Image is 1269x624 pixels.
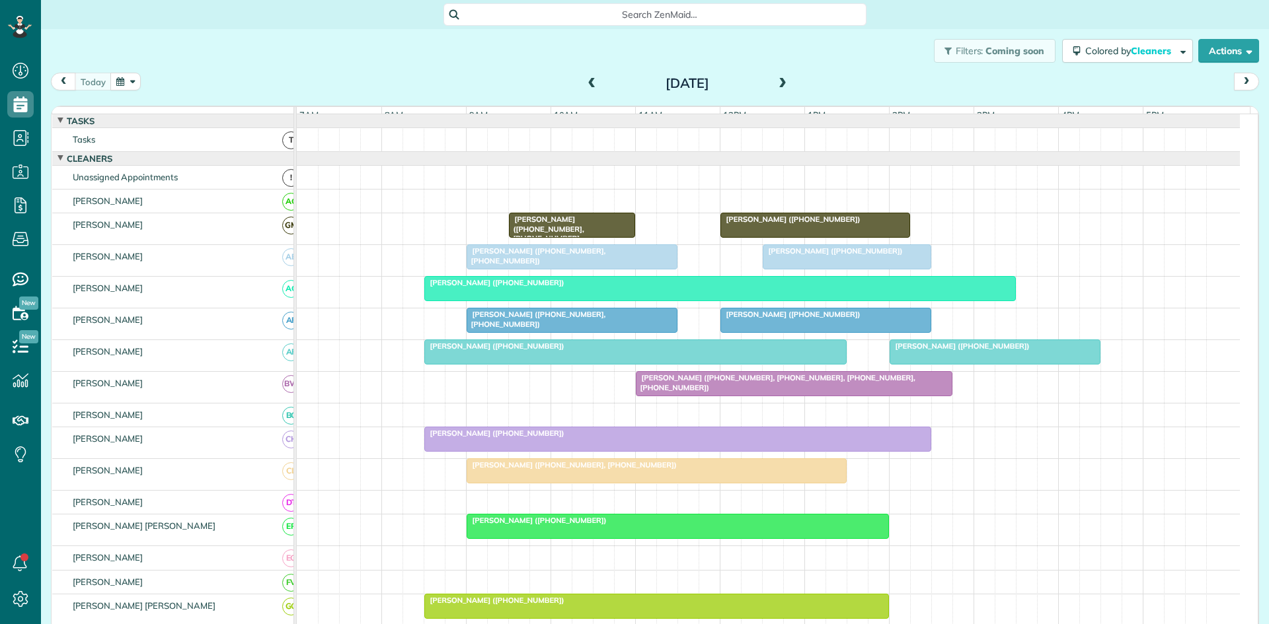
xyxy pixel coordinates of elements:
[282,169,300,187] span: !
[70,497,146,507] span: [PERSON_NAME]
[282,574,300,592] span: FV
[1062,39,1193,63] button: Colored byCleaners
[956,45,983,57] span: Filters:
[1143,110,1167,120] span: 5pm
[424,278,565,287] span: [PERSON_NAME] ([PHONE_NUMBER])
[466,310,606,328] span: [PERSON_NAME] ([PHONE_NUMBER], [PHONE_NUMBER])
[70,219,146,230] span: [PERSON_NAME]
[70,172,180,182] span: Unassigned Appointments
[70,195,146,206] span: [PERSON_NAME]
[805,110,828,120] span: 1pm
[985,45,1045,57] span: Coming soon
[551,110,581,120] span: 10am
[282,407,300,425] span: BC
[889,341,1030,351] span: [PERSON_NAME] ([PHONE_NUMBER])
[70,378,146,388] span: [PERSON_NAME]
[605,76,770,90] h2: [DATE]
[636,110,666,120] span: 11am
[282,518,300,536] span: EP
[720,110,749,120] span: 12pm
[424,341,565,351] span: [PERSON_NAME] ([PHONE_NUMBER])
[466,516,607,525] span: [PERSON_NAME] ([PHONE_NUMBER])
[382,110,406,120] span: 8am
[282,598,300,615] span: GG
[282,280,300,298] span: AC
[70,134,98,145] span: Tasks
[282,343,300,361] span: AF
[762,246,904,256] span: [PERSON_NAME] ([PHONE_NUMBER])
[466,460,677,469] span: [PERSON_NAME] ([PHONE_NUMBER], [PHONE_NUMBER])
[974,110,997,120] span: 3pm
[720,215,861,224] span: [PERSON_NAME] ([PHONE_NUMBER])
[282,462,300,480] span: CL
[424,596,565,605] span: [PERSON_NAME] ([PHONE_NUMBER])
[282,217,300,234] span: GM
[466,246,606,265] span: [PERSON_NAME] ([PHONE_NUMBER], [PHONE_NUMBER])
[64,116,97,126] span: Tasks
[70,465,146,475] span: [PERSON_NAME]
[70,433,146,444] span: [PERSON_NAME]
[75,73,112,90] button: today
[297,110,321,120] span: 7am
[720,310,861,319] span: [PERSON_NAME] ([PHONE_NUMBER])
[19,296,38,310] span: New
[1131,45,1173,57] span: Cleaners
[282,375,300,393] span: BW
[70,600,218,611] span: [PERSON_NAME] [PERSON_NAME]
[64,153,115,164] span: Cleaners
[1059,110,1082,120] span: 4pm
[282,494,300,512] span: DT
[508,215,584,252] span: [PERSON_NAME] ([PHONE_NUMBER], [PHONE_NUMBER], [PHONE_NUMBER])
[282,248,300,266] span: AB
[467,110,491,120] span: 9am
[70,251,146,261] span: [PERSON_NAME]
[282,549,300,567] span: EG
[70,283,146,293] span: [PERSON_NAME]
[70,552,146,563] span: [PERSON_NAME]
[70,314,146,325] span: [PERSON_NAME]
[282,131,300,149] span: T
[424,429,565,438] span: [PERSON_NAME] ([PHONE_NUMBER])
[1085,45,1176,57] span: Colored by
[282,312,300,329] span: AF
[70,346,146,357] span: [PERSON_NAME]
[1198,39,1259,63] button: Actions
[70,409,146,420] span: [PERSON_NAME]
[1234,73,1259,90] button: next
[635,373,915,392] span: [PERSON_NAME] ([PHONE_NUMBER], [PHONE_NUMBER], [PHONE_NUMBER], [PHONE_NUMBER])
[51,73,76,90] button: prev
[70,520,218,531] span: [PERSON_NAME] [PERSON_NAME]
[282,193,300,211] span: AC
[890,110,913,120] span: 2pm
[282,431,300,448] span: CH
[19,330,38,343] span: New
[70,576,146,587] span: [PERSON_NAME]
